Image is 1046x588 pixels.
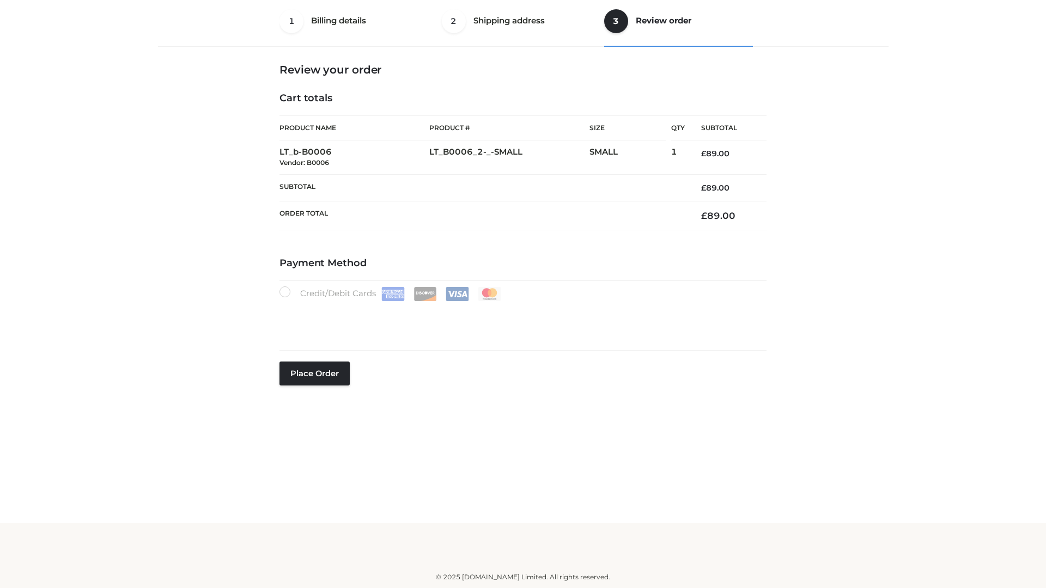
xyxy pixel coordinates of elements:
h4: Cart totals [279,93,767,105]
span: £ [701,183,706,193]
div: © 2025 [DOMAIN_NAME] Limited. All rights reserved. [162,572,884,583]
h4: Payment Method [279,258,767,269]
span: £ [701,149,706,158]
img: Discover [413,287,437,301]
iframe: Secure payment input frame [277,299,764,339]
th: Product Name [279,115,429,140]
h3: Review your order [279,63,767,76]
td: 1 [671,140,685,175]
img: Amex [381,287,405,301]
th: Subtotal [685,116,767,140]
img: Visa [446,287,469,301]
th: Order Total [279,201,685,230]
td: LT_B0006_2-_-SMALL [429,140,589,175]
small: Vendor: B0006 [279,158,329,167]
button: Place order [279,362,350,385]
bdi: 89.00 [701,210,735,221]
th: Size [589,116,666,140]
th: Subtotal [279,174,685,201]
th: Product # [429,115,589,140]
bdi: 89.00 [701,183,729,193]
bdi: 89.00 [701,149,729,158]
label: Credit/Debit Cards [279,286,502,301]
img: Mastercard [478,287,501,301]
td: SMALL [589,140,671,175]
th: Qty [671,115,685,140]
td: LT_b-B0006 [279,140,429,175]
span: £ [701,210,707,221]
